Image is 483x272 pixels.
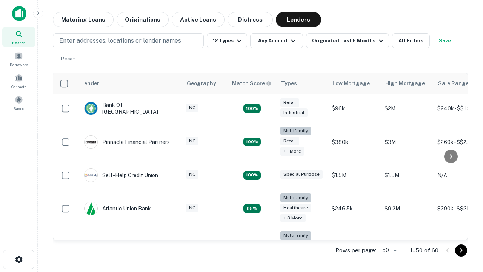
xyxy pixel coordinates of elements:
button: Originations [117,12,169,27]
div: Self-help Credit Union [84,168,158,182]
th: High Mortgage [381,73,434,94]
div: The Fidelity Bank [84,240,145,253]
div: NC [186,204,198,212]
div: NC [186,170,198,179]
div: Multifamily [280,127,311,135]
div: Pinnacle Financial Partners [84,135,170,149]
img: capitalize-icon.png [12,6,26,21]
td: $96k [328,94,381,123]
img: picture [85,169,97,182]
td: $2M [381,94,434,123]
div: + 3 more [280,214,306,223]
th: Low Mortgage [328,73,381,94]
td: $1.5M [328,161,381,190]
div: Healthcare [280,204,311,212]
div: Originated Last 6 Months [312,36,386,45]
button: Distress [228,12,273,27]
div: NC [186,137,198,145]
div: Retail [280,137,299,145]
div: Industrial [280,108,308,117]
td: $246.5k [328,190,381,228]
div: Types [281,79,297,88]
a: Search [2,27,35,47]
td: $246k [328,227,381,266]
button: Maturing Loans [53,12,114,27]
img: picture [85,202,97,215]
div: Geography [187,79,216,88]
h6: Match Score [232,79,270,88]
div: Atlantic Union Bank [84,202,151,215]
div: 50 [379,245,398,256]
div: Bank Of [GEOGRAPHIC_DATA] [84,102,175,115]
div: High Mortgage [385,79,425,88]
a: Borrowers [2,49,35,69]
button: Save your search to get updates of matches that match your search criteria. [433,33,457,48]
button: Lenders [276,12,321,27]
td: $3M [381,123,434,161]
button: Any Amount [250,33,303,48]
img: picture [85,136,97,148]
span: Search [12,40,26,46]
div: Retail [280,98,299,107]
td: $9.2M [381,190,434,228]
td: $3.2M [381,227,434,266]
button: All Filters [392,33,430,48]
th: Geography [182,73,228,94]
td: $1.5M [381,161,434,190]
a: Saved [2,93,35,113]
a: Contacts [2,71,35,91]
div: Matching Properties: 15, hasApolloMatch: undefined [243,104,261,113]
div: Sale Range [438,79,469,88]
div: Matching Properties: 9, hasApolloMatch: undefined [243,204,261,213]
p: 1–50 of 60 [410,246,438,255]
span: Borrowers [10,62,28,68]
button: Enter addresses, locations or lender names [53,33,204,48]
p: Enter addresses, locations or lender names [59,36,181,45]
button: Go to next page [455,244,467,257]
div: Matching Properties: 11, hasApolloMatch: undefined [243,171,261,180]
div: + 1 more [280,147,304,156]
div: Matching Properties: 17, hasApolloMatch: undefined [243,138,261,147]
div: Multifamily [280,193,311,202]
th: Types [277,73,328,94]
img: picture [85,102,97,115]
button: Active Loans [172,12,225,27]
p: Rows per page: [335,246,376,255]
iframe: Chat Widget [445,212,483,248]
div: Low Mortgage [332,79,370,88]
div: Multifamily [280,231,311,240]
th: Lender [77,73,182,94]
th: Capitalize uses an advanced AI algorithm to match your search with the best lender. The match sco... [228,73,277,94]
button: 12 Types [207,33,247,48]
div: Special Purpose [280,170,323,179]
span: Saved [14,105,25,111]
div: NC [186,104,198,112]
button: Reset [56,51,80,66]
span: Contacts [11,83,26,90]
td: $380k [328,123,381,161]
div: Capitalize uses an advanced AI algorithm to match your search with the best lender. The match sco... [232,79,271,88]
button: Originated Last 6 Months [306,33,389,48]
div: Lender [81,79,99,88]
